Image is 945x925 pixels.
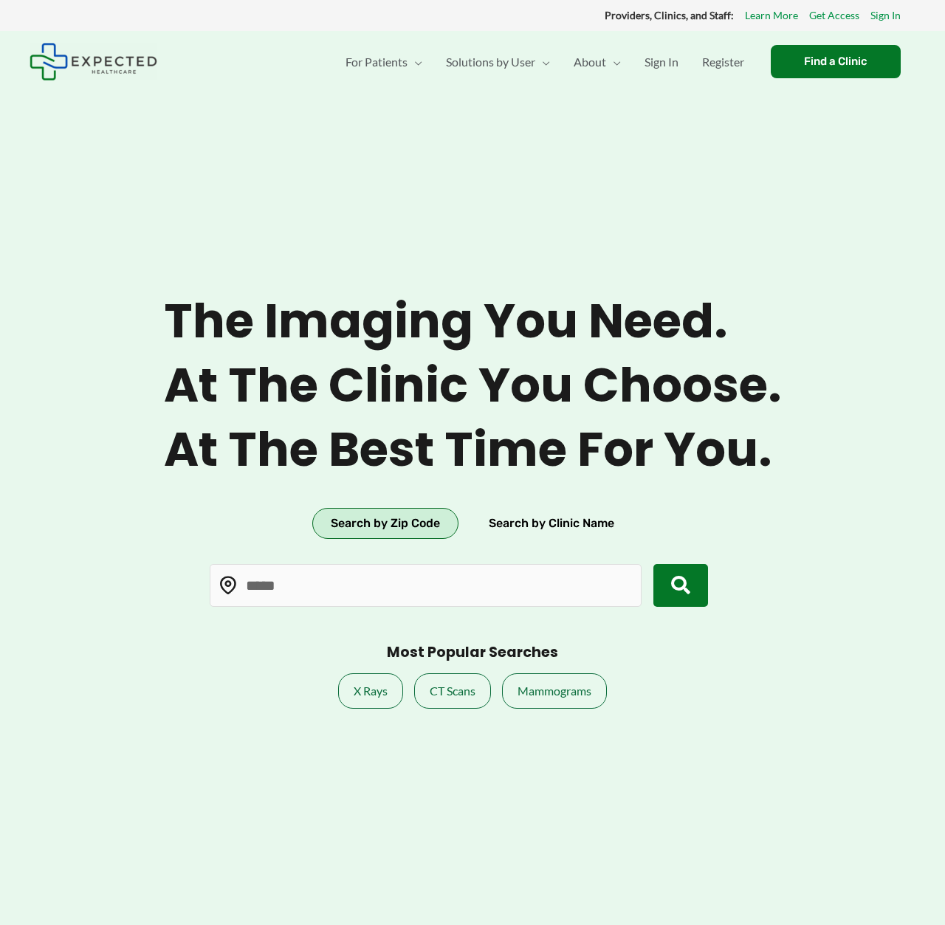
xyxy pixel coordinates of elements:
[745,6,798,25] a: Learn More
[338,673,403,709] a: X Rays
[164,357,782,414] span: At the clinic you choose.
[387,644,558,662] h3: Most Popular Searches
[334,36,434,88] a: For PatientsMenu Toggle
[690,36,756,88] a: Register
[605,9,734,21] strong: Providers, Clinics, and Staff:
[633,36,690,88] a: Sign In
[470,508,633,539] button: Search by Clinic Name
[434,36,562,88] a: Solutions by UserMenu Toggle
[606,36,621,88] span: Menu Toggle
[334,36,756,88] nav: Primary Site Navigation
[408,36,422,88] span: Menu Toggle
[312,508,458,539] button: Search by Zip Code
[702,36,744,88] span: Register
[219,576,238,595] img: Location pin
[645,36,678,88] span: Sign In
[414,673,491,709] a: CT Scans
[562,36,633,88] a: AboutMenu Toggle
[164,293,782,350] span: The imaging you need.
[574,36,606,88] span: About
[771,45,901,78] a: Find a Clinic
[446,36,535,88] span: Solutions by User
[535,36,550,88] span: Menu Toggle
[809,6,859,25] a: Get Access
[164,422,782,478] span: At the best time for you.
[30,43,157,80] img: Expected Healthcare Logo - side, dark font, small
[502,673,607,709] a: Mammograms
[870,6,901,25] a: Sign In
[346,36,408,88] span: For Patients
